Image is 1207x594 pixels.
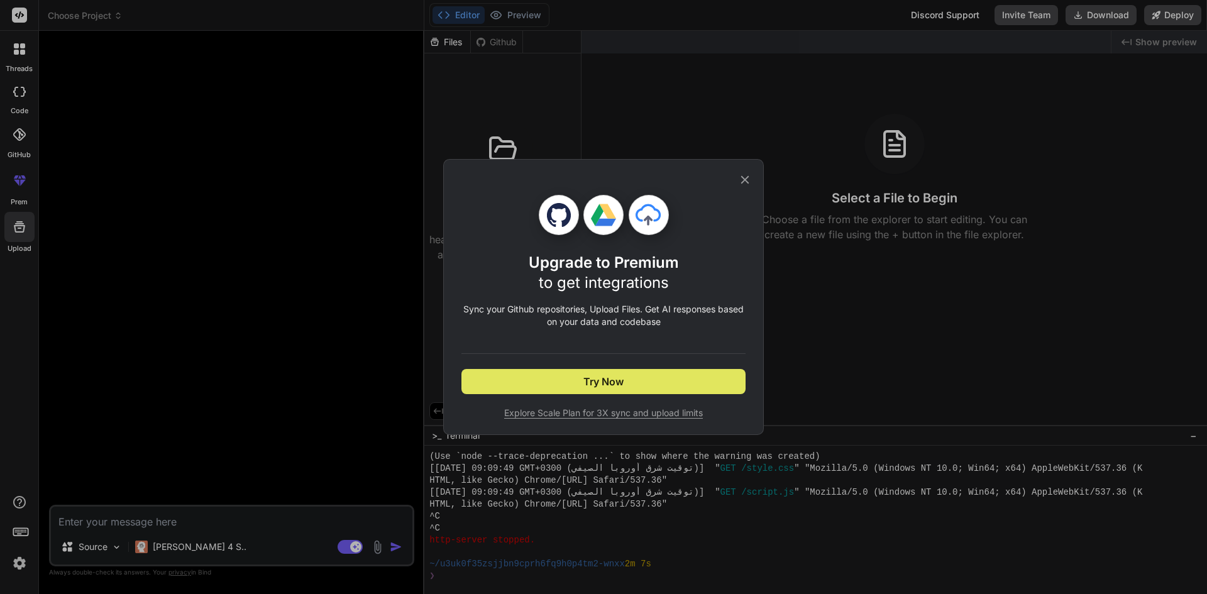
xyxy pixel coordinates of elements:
span: Try Now [583,374,624,389]
h1: Upgrade to Premium [529,253,679,293]
span: to get integrations [539,273,669,292]
button: Try Now [461,369,746,394]
span: Explore Scale Plan for 3X sync and upload limits [461,407,746,419]
p: Sync your Github repositories, Upload Files. Get AI responses based on your data and codebase [461,303,746,328]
